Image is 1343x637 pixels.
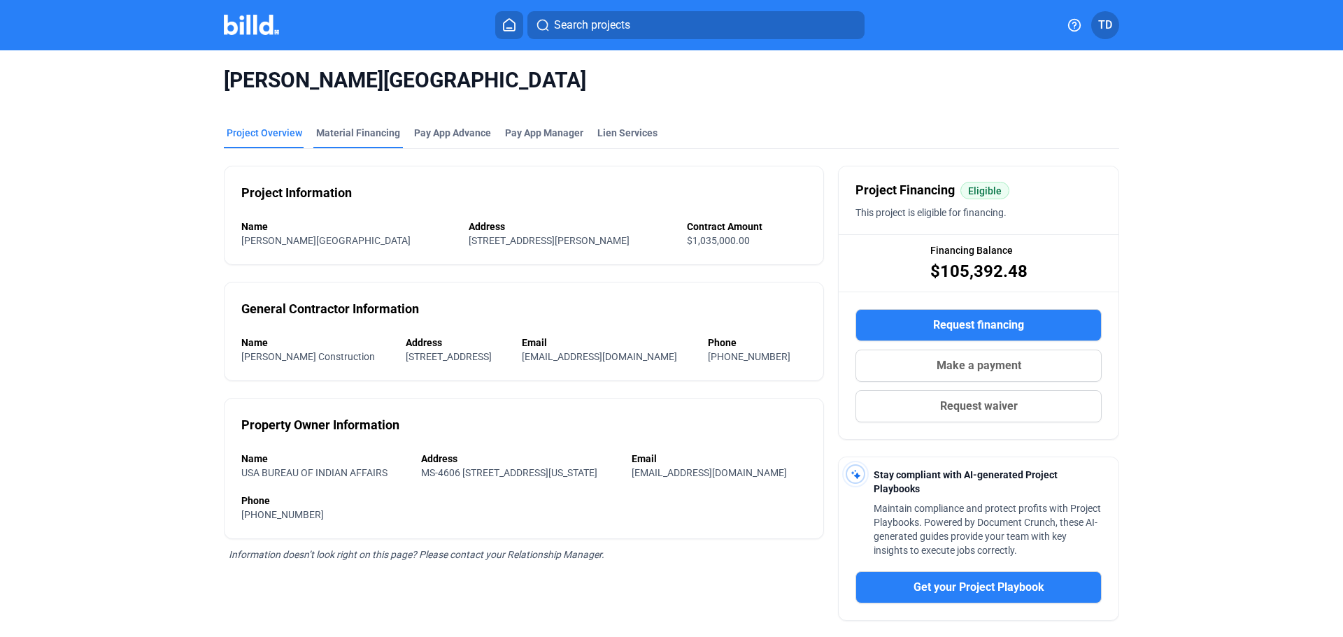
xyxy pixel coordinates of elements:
img: Billd Company Logo [224,15,279,35]
button: Request financing [855,309,1102,341]
span: Search projects [554,17,630,34]
div: Email [632,452,806,466]
span: USA BUREAU OF INDIAN AFFAIRS [241,467,388,478]
span: $1,035,000.00 [687,235,750,246]
div: Phone [241,494,806,508]
span: $105,392.48 [930,260,1028,282]
span: [PERSON_NAME] Construction [241,351,375,362]
div: Name [241,220,455,234]
button: Make a payment [855,350,1102,382]
div: Project Overview [227,126,302,140]
div: Lien Services [597,126,658,140]
div: Address [469,220,674,234]
span: Project Financing [855,180,955,200]
span: This project is eligible for financing. [855,207,1007,218]
span: Request financing [933,317,1024,334]
span: [EMAIL_ADDRESS][DOMAIN_NAME] [632,467,787,478]
span: Stay compliant with AI-generated Project Playbooks [874,469,1058,494]
span: [PERSON_NAME][GEOGRAPHIC_DATA] [241,235,411,246]
button: Request waiver [855,390,1102,422]
span: Make a payment [937,357,1021,374]
span: Financing Balance [930,243,1013,257]
button: TD [1091,11,1119,39]
span: [STREET_ADDRESS][PERSON_NAME] [469,235,630,246]
span: [EMAIL_ADDRESS][DOMAIN_NAME] [522,351,677,362]
span: Get your Project Playbook [914,579,1044,596]
span: Information doesn’t look right on this page? Please contact your Relationship Manager. [229,549,604,560]
div: Phone [708,336,807,350]
div: Email [522,336,694,350]
button: Search projects [527,11,865,39]
div: Name [241,336,392,350]
span: [PHONE_NUMBER] [241,509,324,520]
span: [STREET_ADDRESS] [406,351,492,362]
div: Project Information [241,183,352,203]
div: Address [421,452,617,466]
div: Name [241,452,407,466]
mat-chip: Eligible [960,182,1009,199]
span: Pay App Manager [505,126,583,140]
div: Contract Amount [687,220,806,234]
div: Material Financing [316,126,400,140]
div: Address [406,336,509,350]
div: Pay App Advance [414,126,491,140]
span: TD [1098,17,1112,34]
button: Get your Project Playbook [855,571,1102,603]
span: MS-4606 [STREET_ADDRESS][US_STATE] [421,467,597,478]
span: [PERSON_NAME][GEOGRAPHIC_DATA] [224,67,1119,94]
span: [PHONE_NUMBER] [708,351,790,362]
div: Property Owner Information [241,415,399,435]
span: Request waiver [940,398,1018,415]
div: General Contractor Information [241,299,419,319]
span: Maintain compliance and protect profits with Project Playbooks. Powered by Document Crunch, these... [874,503,1101,556]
